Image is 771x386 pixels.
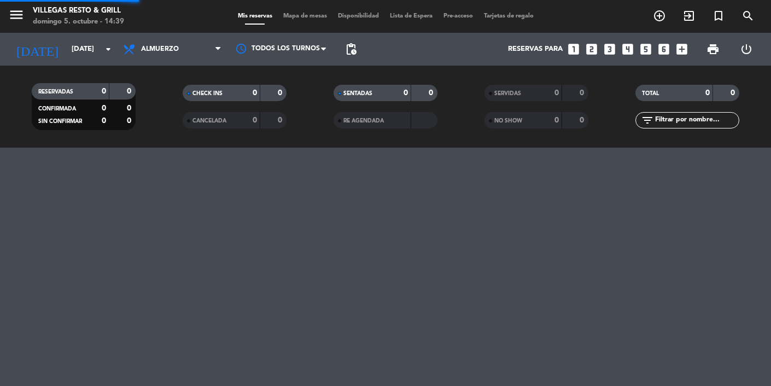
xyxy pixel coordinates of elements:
strong: 0 [127,117,133,125]
span: RESERVADAS [38,89,73,95]
span: NO SHOW [494,118,522,124]
strong: 0 [278,89,284,97]
span: Reservas para [508,45,563,54]
strong: 0 [429,89,435,97]
div: domingo 5. octubre - 14:39 [33,16,124,27]
input: Filtrar por nombre... [654,114,739,126]
span: CHECK INS [192,91,223,96]
i: looks_two [585,42,599,56]
span: SENTADAS [343,91,372,96]
i: exit_to_app [682,9,696,22]
div: LOG OUT [730,33,763,66]
strong: 0 [253,116,257,124]
strong: 0 [278,116,284,124]
strong: 0 [102,104,106,112]
span: RE AGENDADA [343,118,384,124]
i: filter_list [641,114,654,127]
button: menu [8,7,25,27]
strong: 0 [705,89,710,97]
strong: 0 [580,89,586,97]
span: Disponibilidad [332,13,384,19]
i: arrow_drop_down [102,43,115,56]
i: menu [8,7,25,23]
strong: 0 [127,87,133,95]
span: Pre-acceso [438,13,478,19]
strong: 0 [554,116,559,124]
span: print [706,43,720,56]
i: search [741,9,755,22]
strong: 0 [102,117,106,125]
strong: 0 [554,89,559,97]
strong: 0 [404,89,408,97]
strong: 0 [253,89,257,97]
span: SIN CONFIRMAR [38,119,82,124]
span: Mis reservas [232,13,278,19]
span: Tarjetas de regalo [478,13,539,19]
i: looks_6 [657,42,671,56]
i: looks_5 [639,42,653,56]
i: turned_in_not [712,9,725,22]
span: TOTAL [642,91,659,96]
span: SERVIDAS [494,91,521,96]
strong: 0 [102,87,106,95]
strong: 0 [580,116,586,124]
i: looks_3 [603,42,617,56]
div: Villegas Resto & Grill [33,5,124,16]
span: Almuerzo [141,45,179,53]
i: add_circle_outline [653,9,666,22]
i: add_box [675,42,689,56]
i: power_settings_new [740,43,753,56]
span: pending_actions [344,43,358,56]
span: CONFIRMADA [38,106,76,112]
strong: 0 [731,89,737,97]
i: looks_4 [621,42,635,56]
span: Mapa de mesas [278,13,332,19]
i: looks_one [566,42,581,56]
span: CANCELADA [192,118,226,124]
span: Lista de Espera [384,13,438,19]
i: [DATE] [8,37,66,61]
strong: 0 [127,104,133,112]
